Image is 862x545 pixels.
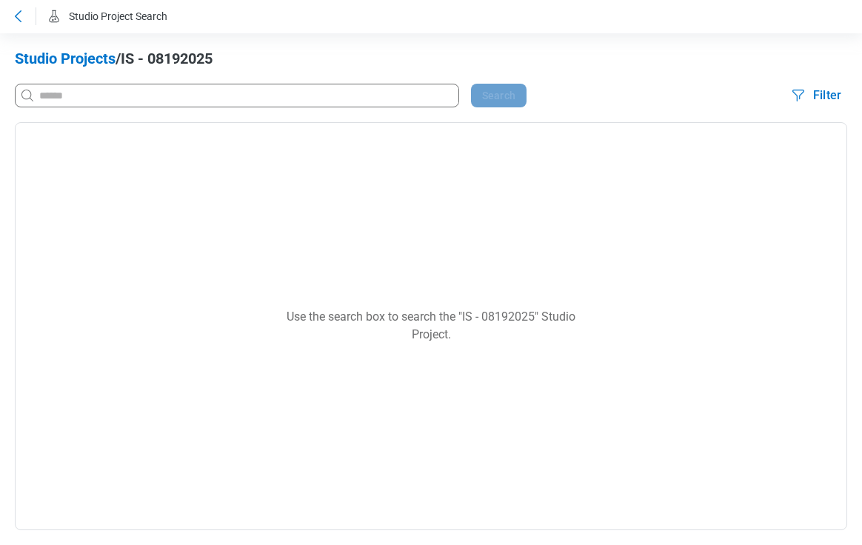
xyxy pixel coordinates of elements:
div: Use the search box to search the "IS - 08192025" Studio Project. [283,308,579,344]
span: Filter [813,87,841,104]
span: / [116,50,121,67]
span: Studio Projects [15,50,116,67]
span: Studio Project Search [69,10,167,22]
div: Search [15,84,766,107]
button: Search [471,84,527,107]
div: IS - 08192025 [15,48,847,84]
button: Filter [784,84,847,107]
